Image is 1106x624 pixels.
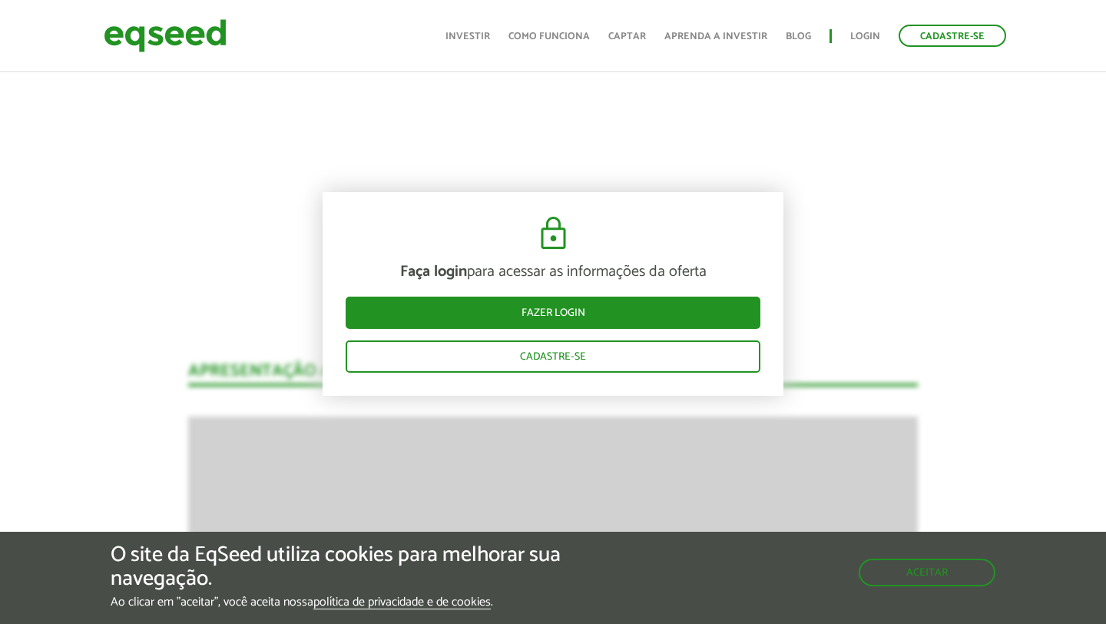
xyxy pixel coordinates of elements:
img: cadeado.svg [535,215,572,252]
a: Login [850,32,880,41]
strong: Faça login [400,259,467,284]
a: Como funciona [508,32,590,41]
img: EqSeed [104,15,227,56]
p: para acessar as informações da oferta [346,263,760,281]
a: política de privacidade e de cookies [313,596,491,609]
a: Cadastre-se [899,25,1006,47]
h5: O site da EqSeed utiliza cookies para melhorar sua navegação. [111,543,641,591]
a: Investir [445,32,490,41]
button: Aceitar [859,559,995,586]
a: Aprenda a investir [664,32,767,41]
a: Fazer login [346,297,760,329]
a: Cadastre-se [346,340,760,373]
p: Ao clicar em "aceitar", você aceita nossa . [111,595,641,609]
a: Captar [608,32,646,41]
a: Blog [786,32,811,41]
